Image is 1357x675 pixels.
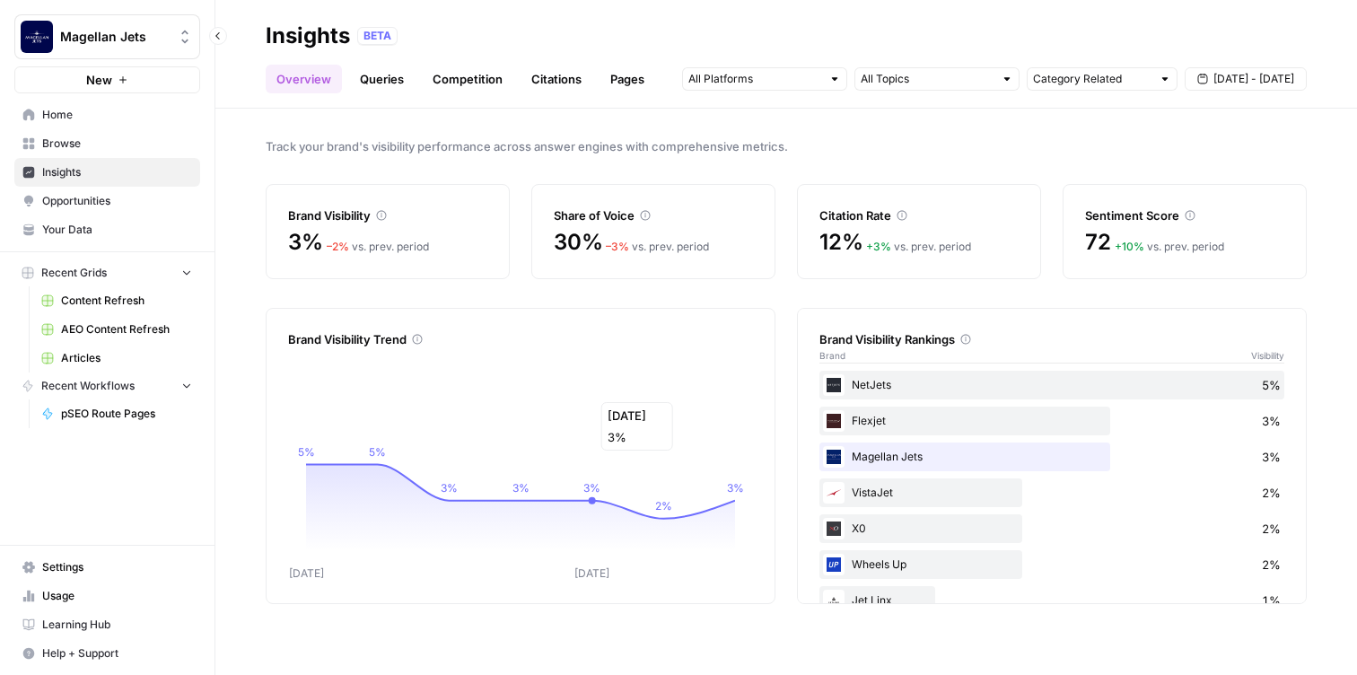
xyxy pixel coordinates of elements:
[61,406,192,422] span: pSEO Route Pages
[422,65,513,93] a: Competition
[823,554,845,575] img: xlqcxs388ft81bxbulj751dueudh
[266,22,350,50] div: Insights
[819,550,1284,579] div: Wheels Up
[819,330,1284,348] div: Brand Visibility Rankings
[819,407,1284,435] div: Flexjet
[289,566,324,580] tspan: [DATE]
[606,239,709,255] div: vs. prev. period
[1213,71,1294,87] span: [DATE] - [DATE]
[14,553,200,582] a: Settings
[866,239,971,255] div: vs. prev. period
[819,206,1019,224] div: Citation Rate
[823,374,845,396] img: kzd67fw6s4h6ywxkyqr9tq42xltv
[33,344,200,373] a: Articles
[1262,412,1281,430] span: 3%
[14,215,200,244] a: Your Data
[266,137,1307,155] span: Track your brand's visibility performance across answer engines with comprehensive metrics.
[512,481,530,495] tspan: 3%
[819,478,1284,507] div: VistaJet
[823,482,845,504] img: 13r37pxhntn08c0i6w82ofphbnpt
[42,617,192,633] span: Learning Hub
[14,158,200,187] a: Insights
[42,136,192,152] span: Browse
[42,645,192,662] span: Help + Support
[819,514,1284,543] div: X0
[327,240,349,253] span: – 2 %
[33,286,200,315] a: Content Refresh
[554,228,602,257] span: 30%
[574,566,609,580] tspan: [DATE]
[1262,556,1281,574] span: 2%
[1085,206,1284,224] div: Sentiment Score
[1033,70,1151,88] input: Category Related
[583,481,600,495] tspan: 3%
[1085,228,1111,257] span: 72
[1262,484,1281,502] span: 2%
[14,639,200,668] button: Help + Support
[21,21,53,53] img: Magellan Jets Logo
[42,222,192,238] span: Your Data
[42,559,192,575] span: Settings
[14,66,200,93] button: New
[14,610,200,639] a: Learning Hub
[42,164,192,180] span: Insights
[327,239,429,255] div: vs. prev. period
[600,65,655,93] a: Pages
[606,240,629,253] span: – 3 %
[41,378,135,394] span: Recent Workflows
[1262,592,1281,609] span: 1%
[298,445,315,459] tspan: 5%
[1262,448,1281,466] span: 3%
[1185,67,1307,91] button: [DATE] - [DATE]
[61,293,192,309] span: Content Refresh
[823,410,845,432] img: ikn7glbabjgr3aecqwhngpzj7pyb
[819,348,845,363] span: Brand
[823,446,845,468] img: mwu1mlwpd2hfch39zk74ivg7kn47
[33,315,200,344] a: AEO Content Refresh
[521,65,592,93] a: Citations
[819,586,1284,615] div: Jet Linx
[14,259,200,286] button: Recent Grids
[861,70,994,88] input: All Topics
[823,518,845,539] img: 3m69saf3rvg34ct9xgkj7v2iz54g
[554,206,753,224] div: Share of Voice
[349,65,415,93] a: Queries
[819,443,1284,471] div: Magellan Jets
[14,582,200,610] a: Usage
[1262,520,1281,538] span: 2%
[41,265,107,281] span: Recent Grids
[14,101,200,129] a: Home
[288,330,753,348] div: Brand Visibility Trend
[1251,348,1284,363] span: Visibility
[819,228,862,257] span: 12%
[727,481,744,495] tspan: 3%
[441,481,458,495] tspan: 3%
[42,107,192,123] span: Home
[14,373,200,399] button: Recent Workflows
[42,588,192,604] span: Usage
[1115,239,1224,255] div: vs. prev. period
[288,228,323,257] span: 3%
[357,27,398,45] div: BETA
[61,350,192,366] span: Articles
[288,206,487,224] div: Brand Visibility
[1262,376,1281,394] span: 5%
[688,70,821,88] input: All Platforms
[14,14,200,59] button: Workspace: Magellan Jets
[369,445,386,459] tspan: 5%
[61,321,192,337] span: AEO Content Refresh
[14,129,200,158] a: Browse
[14,187,200,215] a: Opportunities
[266,65,342,93] a: Overview
[33,399,200,428] a: pSEO Route Pages
[60,28,169,46] span: Magellan Jets
[823,590,845,611] img: pt6pzr0tnazgpkzh7yd34776ql3l
[86,71,112,89] span: New
[866,240,891,253] span: + 3 %
[1115,240,1144,253] span: + 10 %
[42,193,192,209] span: Opportunities
[819,371,1284,399] div: NetJets
[655,499,672,513] tspan: 2%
